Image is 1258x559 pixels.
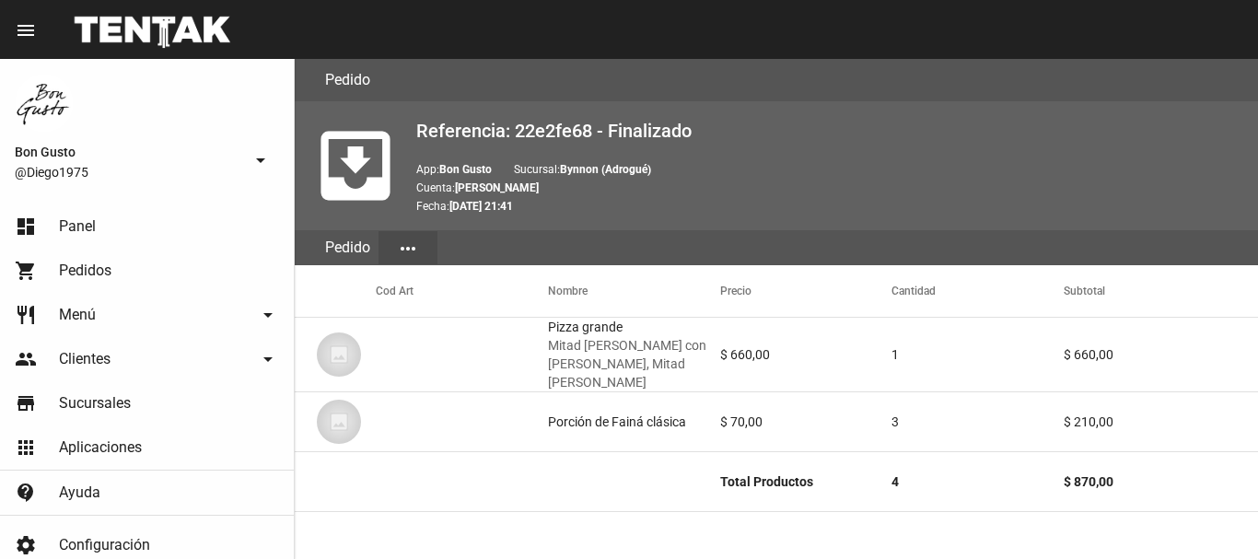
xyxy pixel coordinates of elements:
mat-cell: $ 870,00 [1064,452,1258,511]
b: [PERSON_NAME] [455,181,539,194]
mat-icon: dashboard [15,215,37,238]
mat-cell: 1 [891,325,1064,384]
mat-header-cell: Nombre [548,265,720,317]
mat-icon: arrow_drop_down [257,348,279,370]
mat-cell: $ 210,00 [1064,392,1258,451]
span: Aplicaciones [59,438,142,457]
span: @Diego1975 [15,163,242,181]
mat-header-cell: Cod Art [376,265,548,317]
mat-icon: arrow_drop_down [250,149,272,171]
b: Bynnon (Adrogué) [560,163,651,176]
div: Porción de Fainá clásica [548,413,686,431]
button: Elegir sección [379,231,437,264]
mat-icon: apps [15,437,37,459]
p: Fecha: [416,197,1243,215]
mat-icon: arrow_drop_down [257,304,279,326]
span: Clientes [59,350,111,368]
mat-cell: $ 660,00 [1064,325,1258,384]
mat-header-cell: Precio [720,265,892,317]
img: 07c47add-75b0-4ce5-9aba-194f44787723.jpg [317,332,361,377]
p: App: Sucursal: [416,160,1243,179]
span: Mitad [PERSON_NAME] con [PERSON_NAME], Mitad [PERSON_NAME] [548,336,720,391]
span: Sucursales [59,394,131,413]
span: Panel [59,217,96,236]
mat-icon: people [15,348,37,370]
mat-icon: shopping_cart [15,260,37,282]
mat-icon: move_to_inbox [309,120,402,212]
mat-icon: store [15,392,37,414]
img: 07c47add-75b0-4ce5-9aba-194f44787723.jpg [317,400,361,444]
b: Bon Gusto [439,163,492,176]
div: Pedido [317,230,379,265]
mat-icon: settings [15,534,37,556]
span: Menú [59,306,96,324]
mat-cell: Total Productos [720,452,892,511]
mat-cell: $ 70,00 [720,392,892,451]
h2: Referencia: 22e2fe68 - Finalizado [416,116,1243,146]
mat-icon: more_horiz [397,238,419,260]
mat-cell: 4 [891,452,1064,511]
mat-icon: contact_support [15,482,37,504]
span: Pedidos [59,262,111,280]
mat-icon: menu [15,19,37,41]
img: 8570adf9-ca52-4367-b116-ae09c64cf26e.jpg [15,74,74,133]
mat-cell: 3 [891,392,1064,451]
mat-header-cell: Subtotal [1064,265,1258,317]
div: Pizza grande [548,318,720,391]
mat-cell: $ 660,00 [720,325,892,384]
mat-icon: restaurant [15,304,37,326]
h3: Pedido [325,67,370,93]
span: Configuración [59,536,150,554]
mat-header-cell: Cantidad [891,265,1064,317]
b: [DATE] 21:41 [449,200,513,213]
span: Bon Gusto [15,141,242,163]
p: Cuenta: [416,179,1243,197]
span: Ayuda [59,483,100,502]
